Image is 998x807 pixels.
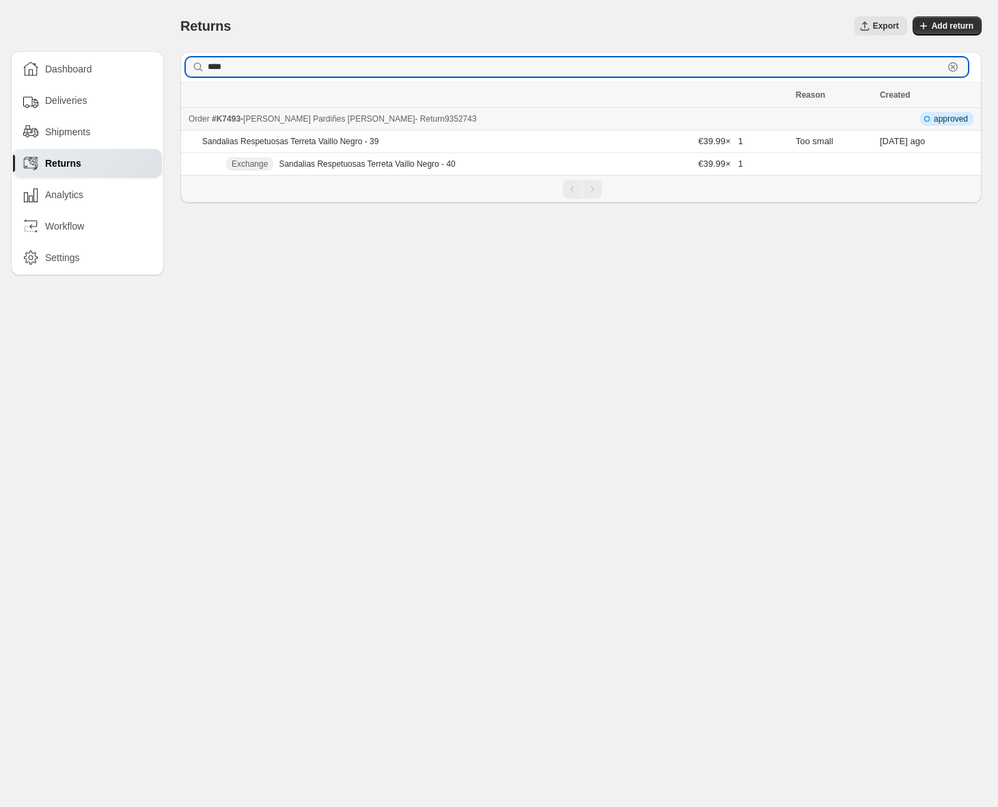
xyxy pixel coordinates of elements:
span: €39.99 × 1 [698,159,743,169]
td: ago [876,131,982,153]
span: Workflow [45,219,84,233]
span: Reason [796,90,825,100]
td: Too small [792,131,876,153]
span: Settings [45,251,80,264]
button: Export [854,16,907,36]
span: €39.99 × 1 [698,136,743,146]
span: Returns [45,156,81,170]
span: Exchange [232,159,268,169]
span: Add return [932,20,973,31]
time: Monday, October 13, 2025 at 12:40:00 PM [880,136,908,146]
span: [PERSON_NAME] Pardiñes [PERSON_NAME] [243,114,415,124]
span: Export [873,20,899,31]
span: Created [880,90,911,100]
p: Sandalias Respetuosas Terreta Vaillo Negro - 40 [279,159,455,169]
span: Deliveries [45,94,87,107]
span: Returns [180,18,231,33]
span: #K7493 [212,114,240,124]
p: Sandalias Respetuosas Terreta Vaillo Negro - 39 [202,136,378,147]
nav: Pagination [180,175,982,203]
span: Analytics [45,188,83,202]
div: - [189,112,788,126]
span: Dashboard [45,62,92,76]
button: Clear [946,60,960,74]
span: Order [189,114,210,124]
span: approved [934,113,968,124]
span: - Return 9352743 [415,114,477,124]
span: Shipments [45,125,90,139]
button: Add return [913,16,982,36]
